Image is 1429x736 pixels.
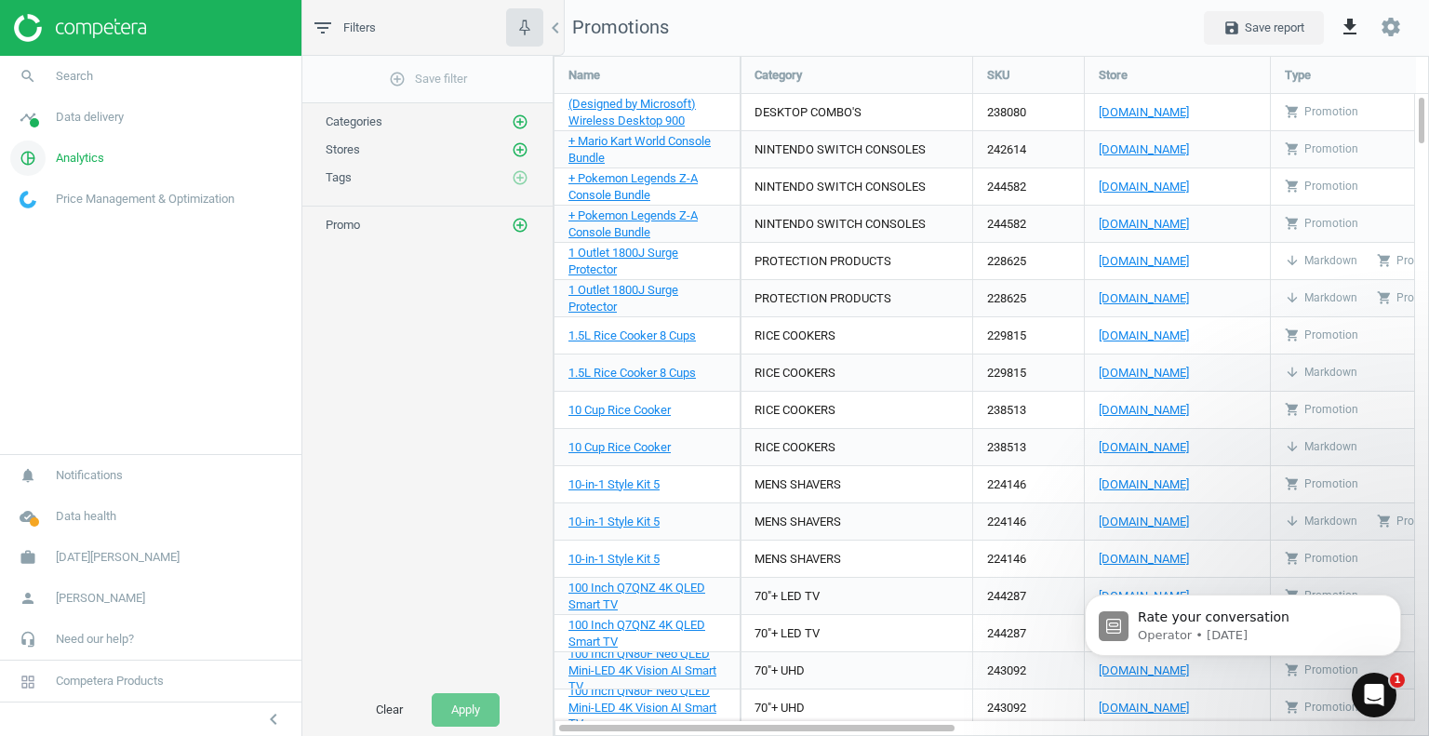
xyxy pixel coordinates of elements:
[1285,67,1311,84] span: Type
[568,683,726,733] a: 100 Inch QN80F Neo QLED Mini-LED 4K Vision AI Smart TV
[1285,104,1358,120] div: Promotion
[568,647,716,694] span: 100 Inch QN80F Neo QLED Mini-LED 4K Vision AI Smart TV
[1223,20,1240,36] i: save
[302,60,553,98] button: add_circle_outlineSave filter
[1285,365,1300,380] i: arrow_downward
[755,365,835,381] div: RICE COOKERS
[755,67,802,84] span: Category
[56,109,124,126] span: Data delivery
[568,134,711,165] span: + Mario Kart World Console Bundle
[1099,700,1256,716] a: [DOMAIN_NAME]
[755,551,841,568] div: MENS SHAVERS
[1057,555,1429,686] iframe: Intercom notifications message
[1099,365,1256,381] a: [DOMAIN_NAME]
[1285,551,1300,566] i: shopping_cart
[56,631,134,648] span: Need our help?
[755,179,926,195] div: NINTENDO SWITCH CONSOLES
[973,429,1084,465] div: 238513
[973,652,1084,689] div: 243092
[10,499,46,534] i: cloud_done
[1285,179,1358,194] div: Promotion
[568,171,698,202] span: + Pokemon Legends Z-A Console Bundle
[568,580,726,613] a: 100 Inch Q7QNZ 4K QLED Smart TV
[56,467,123,484] span: Notifications
[1285,551,1358,567] div: Promotion
[1339,16,1361,38] i: get_app
[973,466,1084,502] div: 224146
[568,646,726,696] a: 100 Inch QN80F Neo QLED Mini-LED 4K Vision AI Smart TV
[10,622,46,657] i: headset_mic
[568,282,726,315] a: 1 Outlet 1800J Surge Protector
[568,551,660,568] a: 10-in-1 Style Kit 5
[1285,216,1358,232] div: Promotion
[1099,179,1256,195] a: [DOMAIN_NAME]
[568,283,678,314] span: 1 Outlet 1800J Surge Protector
[56,191,234,207] span: Price Management & Optimization
[56,673,164,689] span: Competera Products
[987,67,1010,84] span: SKU
[755,328,835,344] div: RICE COOKERS
[511,168,529,187] button: add_circle_outline
[1285,514,1300,529] i: arrow_downward
[1352,673,1396,717] iframe: Intercom live chat
[973,689,1084,726] div: 243092
[10,458,46,493] i: notifications
[568,617,726,650] a: 100 Inch Q7QNZ 4K QLED Smart TV
[1285,328,1358,343] div: Promotion
[10,581,46,616] i: person
[343,20,376,36] span: Filters
[568,440,671,454] span: 10 Cup Rice Cooker
[568,67,600,84] span: Name
[326,170,352,184] span: Tags
[56,508,116,525] span: Data health
[10,540,46,575] i: work
[1377,253,1392,268] i: shopping_cart
[554,15,669,41] span: Promotions
[1285,700,1358,716] div: Promotion
[568,515,660,529] span: 10-in-1 Style Kit 5
[1099,551,1256,568] a: [DOMAIN_NAME]
[326,114,382,128] span: Categories
[568,207,726,241] a: + Pokemon Legends Z-A Console Bundle
[326,218,360,232] span: Promo
[568,366,696,380] span: 1.5L Rice Cooker 8 Cups
[568,618,705,649] span: 100 Inch Q7QNZ 4K QLED Smart TV
[389,71,467,87] span: Save filter
[568,365,696,381] a: 1.5L Rice Cooker 8 Cups
[1099,328,1256,344] a: [DOMAIN_NAME]
[1285,290,1357,306] div: Markdown
[1285,253,1357,269] div: Markdown
[312,17,334,39] i: filter_list
[973,280,1084,316] div: 228625
[544,17,567,39] i: chevron_left
[1099,514,1256,530] a: [DOMAIN_NAME]
[568,170,726,204] a: + Pokemon Legends Z-A Console Bundle
[1390,673,1405,688] span: 1
[568,246,678,276] span: 1 Outlet 1800J Surge Protector
[755,104,861,121] div: DESKTOP COMBO'S
[568,245,726,278] a: 1 Outlet 1800J Surge Protector
[1285,365,1357,381] div: Markdown
[973,131,1084,167] div: 242614
[568,476,660,493] a: 10-in-1 Style Kit 5
[568,514,660,530] a: 10-in-1 Style Kit 5
[356,693,422,727] button: Clear
[511,216,529,234] button: add_circle_outline
[568,684,716,731] span: 100 Inch QN80F Neo QLED Mini-LED 4K Vision AI Smart TV
[755,588,820,605] div: 70"+ LED TV
[568,402,671,419] a: 10 Cup Rice Cooker
[56,68,93,85] span: Search
[1285,439,1357,455] div: Markdown
[1285,141,1300,156] i: shopping_cart
[973,392,1084,428] div: 238513
[1371,7,1410,47] button: settings
[511,113,529,131] button: add_circle_outline
[56,549,180,566] span: [DATE][PERSON_NAME]
[568,439,671,456] a: 10 Cup Rice Cooker
[1285,402,1300,417] i: shopping_cart
[973,168,1084,205] div: 244582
